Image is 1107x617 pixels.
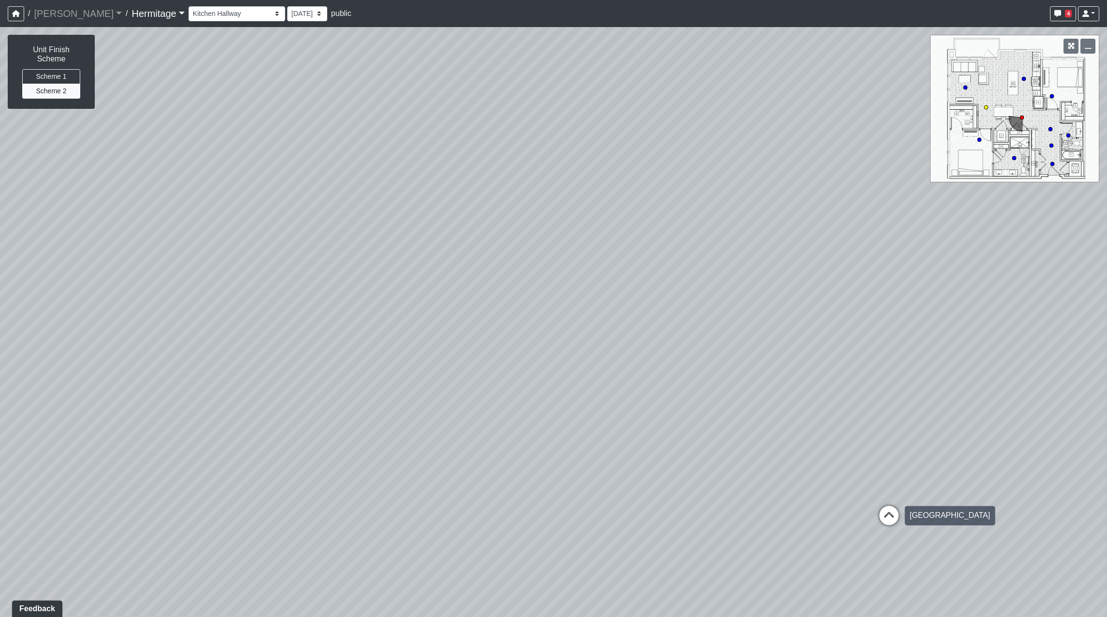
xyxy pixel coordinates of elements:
span: 4 [1065,10,1072,17]
h6: Unit Finish Scheme [18,45,85,63]
button: Scheme 2 [22,84,80,99]
div: [GEOGRAPHIC_DATA] [905,506,995,525]
span: / [122,4,131,23]
button: 4 [1050,6,1076,21]
iframe: Ybug feedback widget [7,598,64,617]
span: public [331,9,351,17]
button: Scheme 1 [22,69,80,84]
span: / [24,4,34,23]
a: [PERSON_NAME] [34,4,122,23]
a: Hermitage [131,4,184,23]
